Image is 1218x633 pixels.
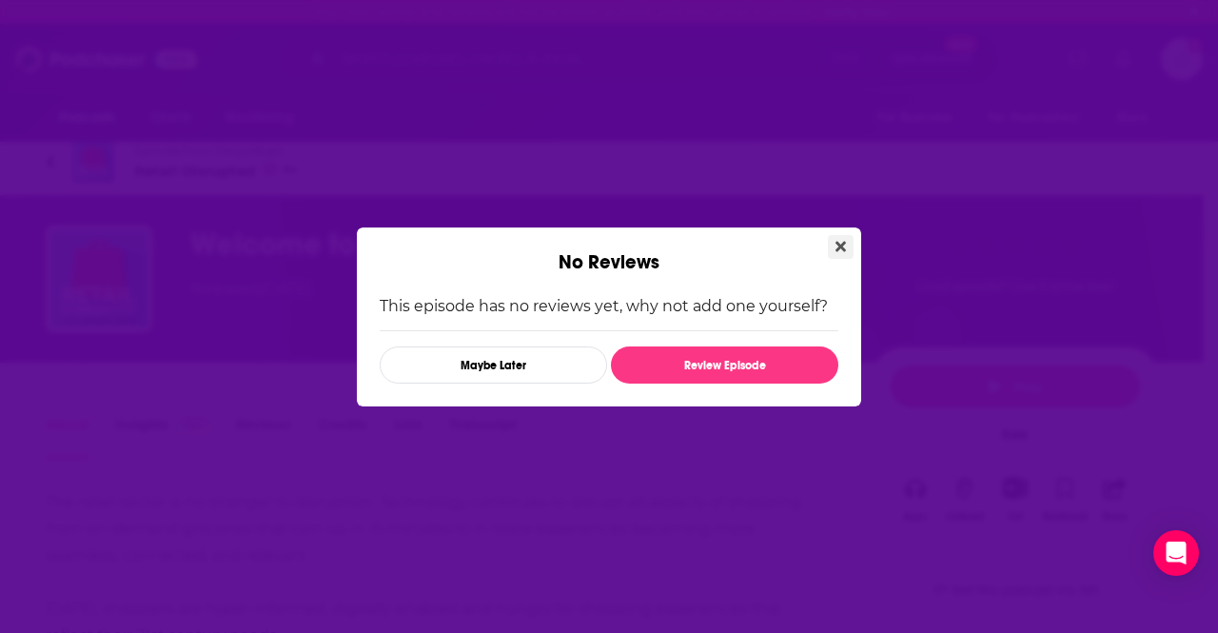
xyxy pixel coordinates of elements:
[357,227,861,274] div: No Reviews
[380,297,838,315] p: This episode has no reviews yet, why not add one yourself?
[828,235,854,259] button: Close
[1153,530,1199,576] div: Open Intercom Messenger
[380,346,607,384] button: Maybe Later
[611,346,838,384] button: Review Episode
